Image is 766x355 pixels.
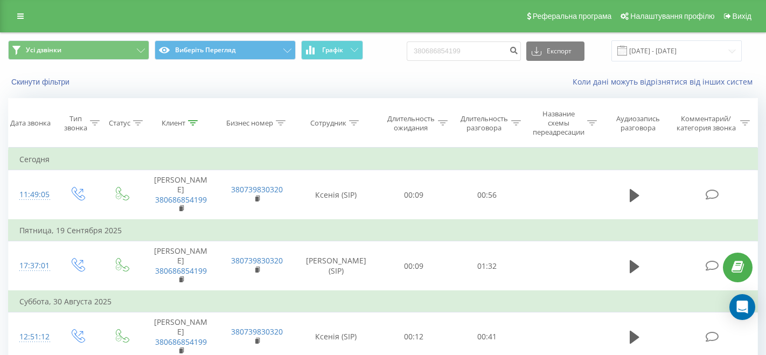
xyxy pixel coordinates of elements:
[295,241,377,291] td: [PERSON_NAME] (SIP)
[10,119,51,128] div: Дата звонка
[573,76,753,87] font: Коли дані можуть відрізнятися від інших систем
[377,170,450,220] td: 00:09
[155,194,207,205] a: 380686854199
[9,291,758,312] td: Суббота, 30 Августа 2025
[547,46,572,55] font: Експорт
[733,12,751,20] font: Вихід
[387,114,435,133] div: Длительность ожидания
[630,12,714,20] font: Налаштування профілю
[155,337,207,347] a: 380686854199
[377,241,450,291] td: 00:09
[19,326,44,347] div: 12:51:12
[143,170,219,220] td: [PERSON_NAME]
[155,266,207,276] a: 380686854199
[231,255,283,266] a: 380739830320
[450,241,524,291] td: 01:32
[322,45,343,54] font: Графік
[526,41,584,61] button: Експорт
[729,294,755,320] div: Open Intercom Messenger
[573,76,758,87] a: Коли дані можуть відрізнятися від інших систем
[460,114,509,133] div: Длительность разговора
[301,40,363,60] button: Графік
[8,77,75,87] button: Скинути фільтри
[226,119,273,128] div: Бизнес номер
[231,184,283,194] a: 380739830320
[175,45,235,54] font: Виберіть Перегляд
[9,220,758,241] td: Пятница, 19 Сентября 2025
[310,119,346,128] div: Сотрудник
[143,241,219,291] td: [PERSON_NAME]
[450,170,524,220] td: 00:56
[26,45,61,54] font: Усі дзвінки
[19,255,44,276] div: 17:37:01
[19,184,44,205] div: 11:49:05
[533,109,584,137] div: Название схемы переадресации
[109,119,130,128] div: Статус
[9,149,758,170] td: Сегодня
[8,40,149,60] button: Усі дзвінки
[295,170,377,220] td: Ксенія (SIP)
[64,114,87,133] div: Тип звонка
[609,114,667,133] div: Аудиозапись разговора
[11,78,69,86] font: Скинути фільтри
[231,326,283,337] a: 380739830320
[155,40,296,60] button: Виберіть Перегляд
[533,12,612,20] font: Реферальна програма
[674,114,737,133] div: Комментарий/категория звонка
[407,41,521,61] input: Пошук за номером
[162,119,185,128] div: Клиент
